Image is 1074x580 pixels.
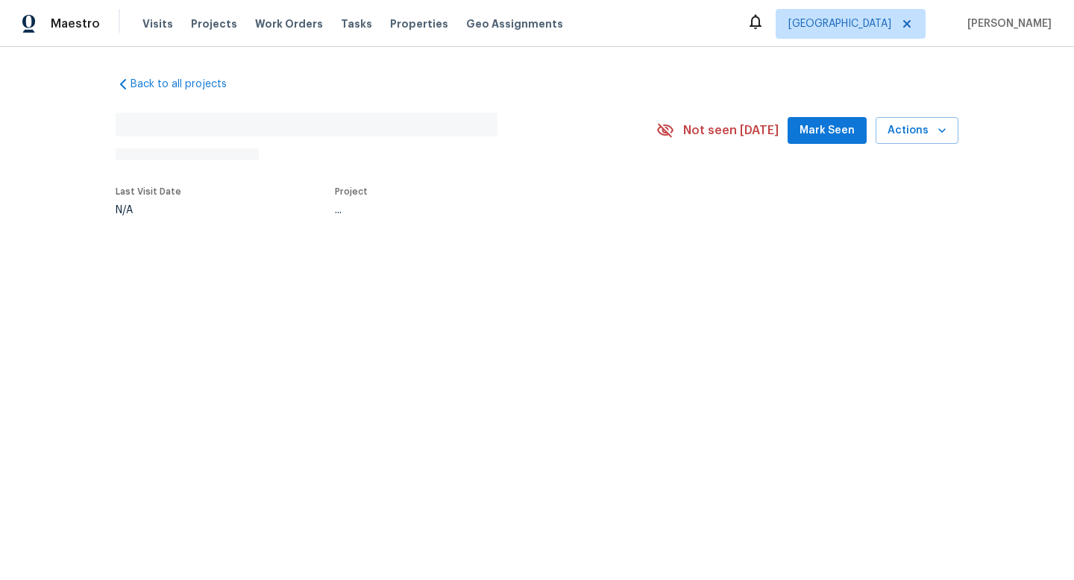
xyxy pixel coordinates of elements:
[255,16,323,31] span: Work Orders
[800,122,855,140] span: Mark Seen
[51,16,100,31] span: Maestro
[142,16,173,31] span: Visits
[683,123,779,138] span: Not seen [DATE]
[335,205,621,215] div: ...
[335,187,368,196] span: Project
[191,16,237,31] span: Projects
[116,77,259,92] a: Back to all projects
[116,205,181,215] div: N/A
[116,187,181,196] span: Last Visit Date
[390,16,448,31] span: Properties
[466,16,563,31] span: Geo Assignments
[788,117,867,145] button: Mark Seen
[876,117,958,145] button: Actions
[888,122,946,140] span: Actions
[788,16,891,31] span: [GEOGRAPHIC_DATA]
[961,16,1052,31] span: [PERSON_NAME]
[341,19,372,29] span: Tasks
